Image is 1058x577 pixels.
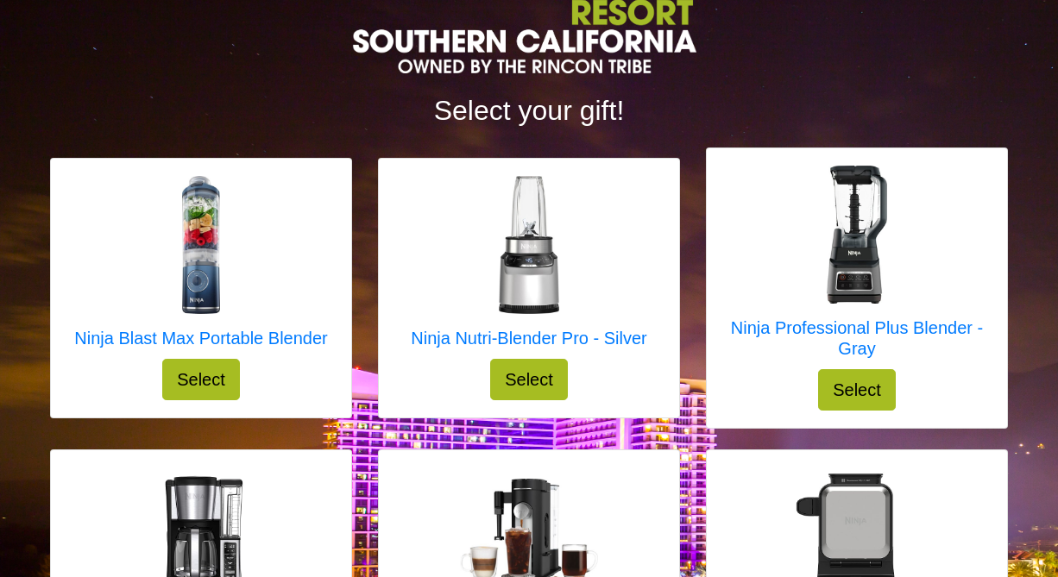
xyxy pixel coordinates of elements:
a: Ninja Professional Plus Blender - Gray Ninja Professional Plus Blender - Gray [724,166,990,369]
button: Select [818,369,896,411]
h2: Select your gift! [50,94,1008,127]
a: Ninja Blast Max Portable Blender Ninja Blast Max Portable Blender [74,176,327,359]
img: Ninja Blast Max Portable Blender [132,176,270,314]
img: Ninja Professional Plus Blender - Gray [788,166,926,304]
button: Select [490,359,568,400]
button: Select [162,359,240,400]
h5: Ninja Professional Plus Blender - Gray [724,317,990,359]
h5: Ninja Nutri-Blender Pro - Silver [411,328,646,348]
img: Ninja Nutri-Blender Pro - Silver [460,176,598,314]
a: Ninja Nutri-Blender Pro - Silver Ninja Nutri-Blender Pro - Silver [411,176,646,359]
h5: Ninja Blast Max Portable Blender [74,328,327,348]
